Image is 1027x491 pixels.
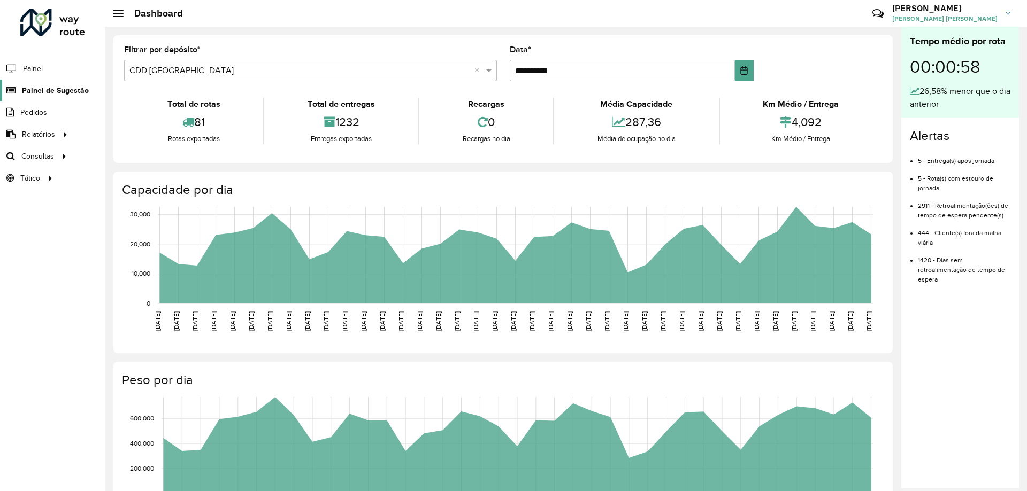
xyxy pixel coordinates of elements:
a: Contato Rápido [867,2,890,25]
span: Tático [20,173,40,184]
text: [DATE] [285,311,292,331]
text: [DATE] [716,311,723,331]
div: Km Médio / Entrega [723,134,879,144]
span: Relatórios [22,129,55,140]
text: [DATE] [828,311,835,331]
h3: [PERSON_NAME] [892,3,998,13]
div: Média Capacidade [557,98,716,111]
text: [DATE] [360,311,367,331]
text: [DATE] [622,311,629,331]
text: [DATE] [173,311,180,331]
li: 5 - Entrega(s) após jornada [918,148,1010,166]
button: Choose Date [735,60,754,81]
div: 4,092 [723,111,879,134]
div: 26,58% menor que o dia anterior [910,85,1010,111]
text: [DATE] [809,311,816,331]
li: 1420 - Dias sem retroalimentação de tempo de espera [918,247,1010,284]
text: [DATE] [753,311,760,331]
span: Consultas [21,151,54,162]
div: 287,36 [557,111,716,134]
div: Total de rotas [127,98,260,111]
text: [DATE] [660,311,666,331]
text: [DATE] [435,311,442,331]
text: [DATE] [697,311,704,331]
li: 444 - Cliente(s) fora da malha viária [918,220,1010,247]
text: [DATE] [734,311,741,331]
text: 200,000 [130,465,154,472]
text: [DATE] [266,311,273,331]
text: [DATE] [566,311,573,331]
div: Km Médio / Entrega [723,98,879,111]
div: 00:00:58 [910,49,1010,85]
li: 5 - Rota(s) com estouro de jornada [918,166,1010,193]
text: [DATE] [379,311,386,331]
text: [DATE] [416,311,423,331]
text: [DATE] [191,311,198,331]
text: [DATE] [210,311,217,331]
label: Data [510,43,531,56]
text: [DATE] [229,311,236,331]
text: [DATE] [154,311,161,331]
text: [DATE] [341,311,348,331]
text: [DATE] [323,311,329,331]
text: [DATE] [510,311,517,331]
text: [DATE] [397,311,404,331]
div: Recargas no dia [422,134,550,144]
text: [DATE] [603,311,610,331]
div: Recargas [422,98,550,111]
div: Entregas exportadas [267,134,415,144]
span: [PERSON_NAME] [PERSON_NAME] [892,14,998,24]
text: [DATE] [847,311,854,331]
div: 1232 [267,111,415,134]
h4: Capacidade por dia [122,182,882,198]
span: Clear all [474,64,484,77]
text: [DATE] [491,311,498,331]
div: 0 [422,111,550,134]
text: [DATE] [678,311,685,331]
span: Painel de Sugestão [22,85,89,96]
div: Total de entregas [267,98,415,111]
text: 600,000 [130,415,154,422]
text: 0 [147,300,150,307]
text: 20,000 [130,240,150,247]
text: 30,000 [130,211,150,217]
text: [DATE] [528,311,535,331]
text: [DATE] [454,311,461,331]
div: Rotas exportadas [127,134,260,144]
text: [DATE] [791,311,798,331]
div: Tempo médio por rota [910,34,1010,49]
text: 400,000 [130,440,154,447]
text: [DATE] [248,311,255,331]
span: Pedidos [20,107,47,118]
text: [DATE] [585,311,592,331]
text: [DATE] [865,311,872,331]
div: Média de ocupação no dia [557,134,716,144]
h2: Dashboard [124,7,183,19]
li: 2911 - Retroalimentação(ões) de tempo de espera pendente(s) [918,193,1010,220]
text: [DATE] [304,311,311,331]
div: 81 [127,111,260,134]
text: [DATE] [547,311,554,331]
text: [DATE] [772,311,779,331]
label: Filtrar por depósito [124,43,201,56]
text: 10,000 [132,270,150,277]
text: [DATE] [472,311,479,331]
h4: Peso por dia [122,372,882,388]
text: [DATE] [641,311,648,331]
h4: Alertas [910,128,1010,144]
span: Painel [23,63,43,74]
